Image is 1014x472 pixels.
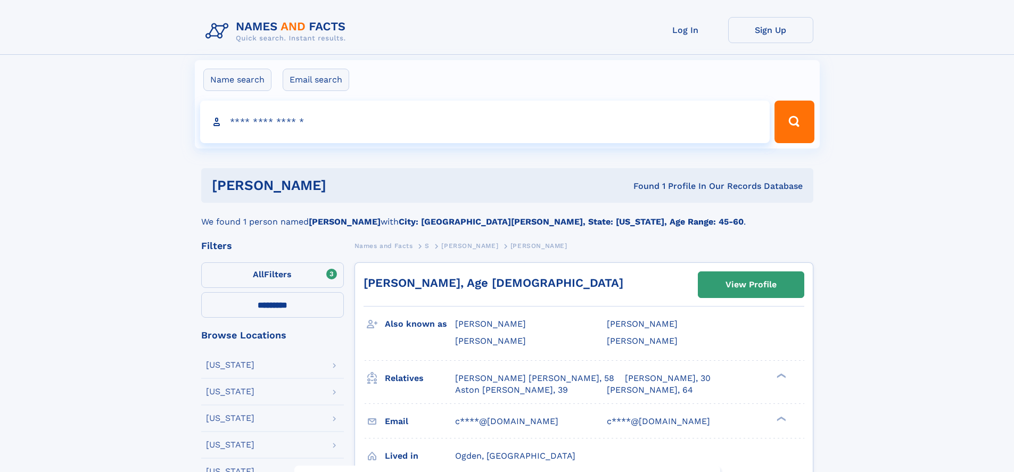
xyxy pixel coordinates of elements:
div: ❯ [774,415,787,422]
div: ❯ [774,372,787,379]
div: We found 1 person named with . [201,203,813,228]
a: Sign Up [728,17,813,43]
a: View Profile [698,272,804,297]
div: [US_STATE] [206,441,254,449]
span: All [253,269,264,279]
div: Browse Locations [201,330,344,340]
span: [PERSON_NAME] [441,242,498,250]
span: [PERSON_NAME] [455,319,526,329]
h3: Email [385,412,455,430]
label: Filters [201,262,344,288]
label: Email search [283,69,349,91]
img: Logo Names and Facts [201,17,355,46]
span: Ogden, [GEOGRAPHIC_DATA] [455,451,575,461]
h1: [PERSON_NAME] [212,179,480,192]
b: City: [GEOGRAPHIC_DATA][PERSON_NAME], State: [US_STATE], Age Range: 45-60 [399,217,744,227]
label: Name search [203,69,271,91]
a: [PERSON_NAME], 30 [625,372,711,384]
input: search input [200,101,770,143]
a: [PERSON_NAME], Age [DEMOGRAPHIC_DATA] [364,276,623,289]
b: [PERSON_NAME] [309,217,381,227]
span: S [425,242,430,250]
a: S [425,239,430,252]
a: Names and Facts [355,239,413,252]
div: Filters [201,241,344,251]
a: Aston [PERSON_NAME], 39 [455,384,568,396]
span: [PERSON_NAME] [510,242,567,250]
span: [PERSON_NAME] [455,336,526,346]
div: [US_STATE] [206,361,254,369]
h3: Also known as [385,315,455,333]
a: Log In [643,17,728,43]
div: View Profile [726,272,777,297]
button: Search Button [774,101,814,143]
div: [US_STATE] [206,387,254,396]
a: [PERSON_NAME] [PERSON_NAME], 58 [455,372,614,384]
div: Found 1 Profile In Our Records Database [480,180,803,192]
span: [PERSON_NAME] [607,336,678,346]
a: [PERSON_NAME], 64 [607,384,693,396]
h3: Lived in [385,447,455,465]
h3: Relatives [385,369,455,387]
span: [PERSON_NAME] [607,319,678,329]
div: [US_STATE] [206,414,254,423]
a: [PERSON_NAME] [441,239,498,252]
